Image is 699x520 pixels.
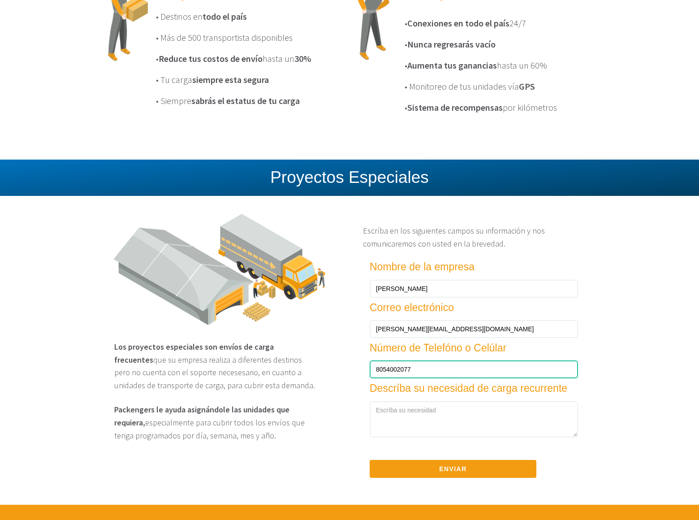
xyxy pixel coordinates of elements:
[370,261,560,273] h4: Nombre de la empresa
[294,53,311,64] b: 30%
[203,11,247,22] b: todo el país
[156,94,337,108] p: • Siempre
[108,214,331,334] img: transporte de carga por volumen
[407,39,496,50] b: Nunca regresarás vacío
[519,81,535,92] b: GPS
[363,221,585,251] p: Escríba en los siguientes campos su información y nos comunicaremos con usted en la brevedad.
[370,383,578,394] h4: Descríba su necesidad de carga recurrente
[370,302,560,313] h4: Correo electrónico
[405,37,585,52] p: •
[407,17,509,29] b: Conexiones en todo el país
[405,100,585,115] p: • por kilómetros
[159,53,263,64] b: Reduce tus costos de envío
[156,52,337,66] p: • hasta un
[405,79,585,94] p: • Monitoreo de tus unidades vía
[405,58,585,73] p: • hasta un 60%
[192,74,269,85] b: siempre esta segura
[370,320,578,338] input: Escríbe tu correo electrónico
[407,102,503,113] b: Sistema de recompensas
[405,16,585,30] p: • 24/7
[114,341,316,392] p: que su empresa realiza a diferentes destinos pero no cuenta con el soporte necesesario, en cuanto...
[114,342,274,365] b: Los proyectos especiales son envíos de carga frecuentes
[94,169,605,187] h2: Proyectos Especiales
[156,73,337,87] p: • Tu carga
[370,280,578,298] input: El nombre de tu empresa
[114,404,289,428] b: Packengers le ayuda asignándole las unidades que requiera,
[370,460,536,478] button: Enviar
[407,60,497,71] b: Aumenta tus ganancias
[370,342,560,354] h4: Número de Telefóno o Celúlar
[156,30,337,45] p: • Más de 500 transportista disponibles
[370,360,578,378] input: Escríbe tu número telefónico o celular
[114,399,316,442] p: especialmente para cubrir todos los envíos que tenga programados por día, semana, mes y año.
[156,9,337,24] p: • Destinos en
[191,95,300,106] b: sabrás el estatus de tu carga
